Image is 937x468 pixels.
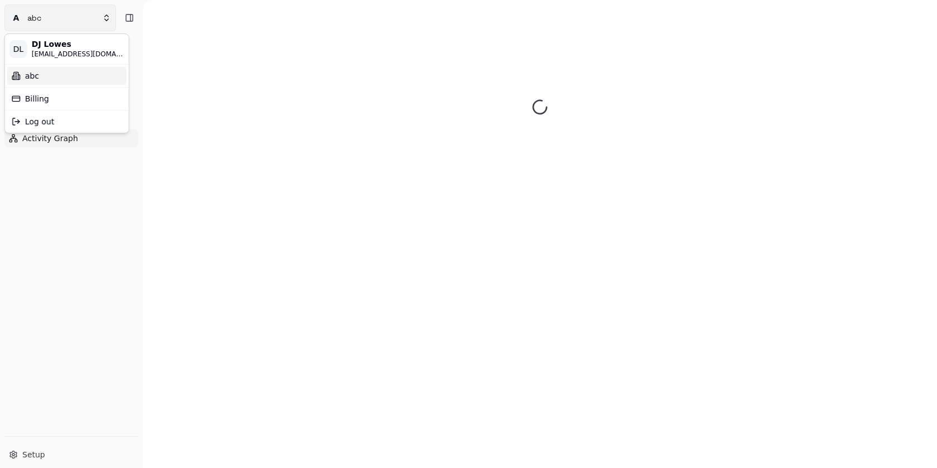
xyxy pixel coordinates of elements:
[7,90,127,108] div: Billing
[32,40,124,50] span: DJ Lowes
[7,67,127,85] div: abc
[32,50,124,59] span: [EMAIL_ADDRESS][DOMAIN_NAME]
[9,40,27,58] span: DL
[7,113,127,131] div: Log out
